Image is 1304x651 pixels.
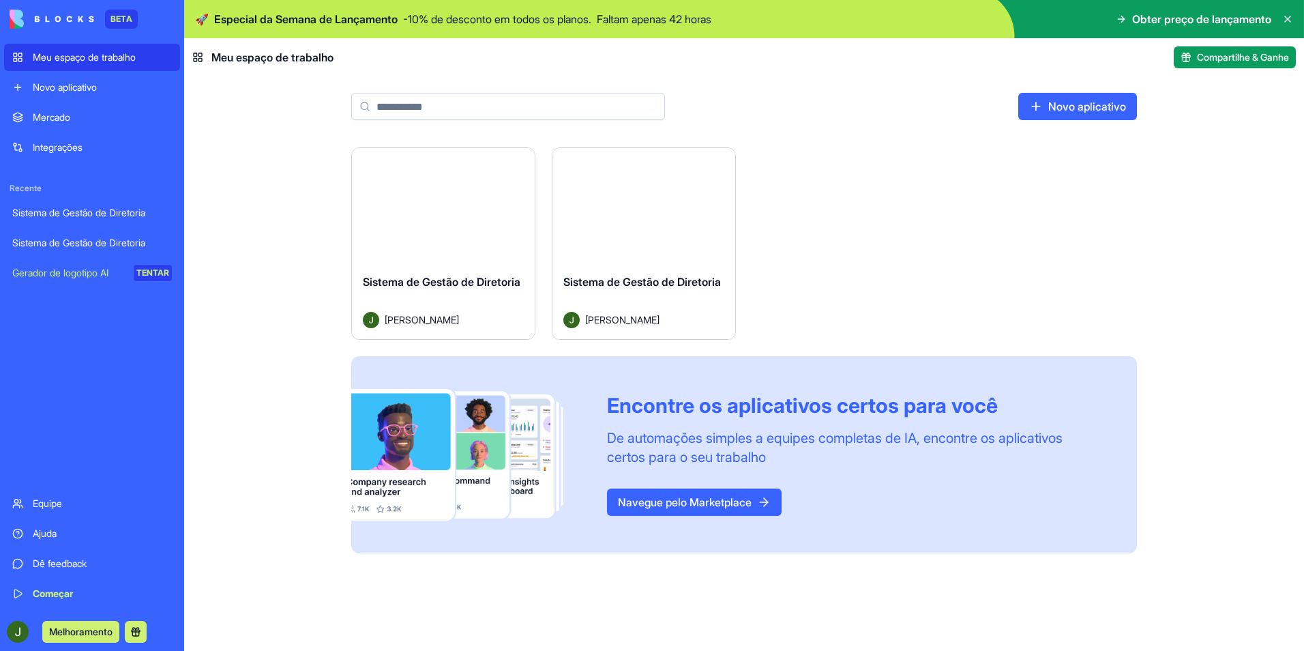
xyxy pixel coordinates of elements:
[20,319,253,346] button: Procurar ajuda
[363,312,379,328] img: Avatar
[4,520,180,547] a: Ajuda
[351,389,585,521] img: Frame_181_egmpey.png
[607,429,1104,467] div: De automações simples a equipes completas de IA, encontre os aplicativos certos para o seu trabalho
[28,196,228,210] div: Envie-nos uma mensagem
[33,141,172,154] div: Integrações
[28,280,228,294] div: Bilhetes
[27,26,44,48] img: logotipo
[4,490,180,517] a: Equipe
[12,206,172,220] div: Sistema de Gestão de Diretoria
[28,255,245,269] div: Criar um ticket
[33,527,172,540] div: Ajuda
[4,259,180,287] a: Gerador de logotipo AITENTAR
[33,81,172,94] div: Novo aplicativo
[33,460,59,469] span: Casa
[214,11,398,27] span: Especial da Semana de Lançamento
[607,393,1104,418] div: Encontre os aplicativos certos para você
[552,147,736,340] a: Sistema de Gestão de DiretoriaAvatar[PERSON_NAME]
[408,12,591,26] font: 10% de desconto em todos os planos.
[33,557,172,570] div: Dê feedback
[211,49,334,66] span: Meu espaço de trabalho
[7,621,29,643] img: ACg8ocIspyNl0f8hfb4bAaA_S6oWeVfi_hJl_GBqU1fh7dCzgWM2xw=s96-c
[186,22,213,49] img: Imagem de perfil de Shelly
[1197,50,1289,64] span: Compartilhe & Ganhe
[28,210,228,225] div: Estaremos de volta online amanhã
[597,11,711,27] p: Faltam apenas 42 horas
[105,10,138,29] div: BETA
[20,351,253,377] div: Perguntas Freqüentes
[4,134,180,161] a: Integrações
[33,587,172,601] div: Começar
[563,275,721,289] span: Sistema de Gestão de Diretoria
[585,313,660,327] span: [PERSON_NAME]
[4,199,180,227] a: Sistema de Gestão de Diretoria
[403,11,591,27] p: -
[42,624,119,638] a: Melhoramento
[363,275,520,289] span: Sistema de Gestão de Diretoria
[1132,11,1271,27] span: Obter preço de lançamento
[563,312,580,328] img: Avatar
[4,550,180,577] a: Dê feedback
[12,266,124,280] div: Gerador de logotipo AI
[134,265,172,281] div: TENTAR
[33,497,172,510] div: Equipe
[1048,98,1126,115] font: Novo aplicativo
[4,183,180,194] span: Recente
[27,97,246,120] p: [PERSON_NAME] 👋
[109,460,163,469] span: Mensagens
[385,313,459,327] span: [PERSON_NAME]
[12,236,172,250] div: Sistema de Gestão de Diretoria
[42,621,119,643] button: Melhoramento
[351,147,535,340] a: Sistema de Gestão de DiretoriaAvatar[PERSON_NAME]
[213,460,241,469] span: Ajuda
[618,494,752,510] font: Navegue pelo Marketplace
[14,184,259,236] div: Envie-nos uma mensagemEstaremos de volta online amanhã
[195,11,209,27] span: 🚀
[20,274,253,300] div: Bilhetes
[4,580,180,607] a: Começar
[28,325,108,340] span: Procurar ajuda
[4,229,180,257] a: Sistema de Gestão de Diretoria
[10,10,138,29] a: BETA
[160,22,187,49] img: Imagem de perfil para Michal
[27,120,246,167] p: Como podemos ajudar?
[10,10,94,29] img: logotipo
[4,74,180,101] a: Novo aplicativo
[182,426,273,480] button: Ajuda
[33,50,172,64] div: Meu espaço de trabalho
[28,357,228,371] div: Perguntas Freqüentes
[91,426,181,480] button: Mensagens
[607,489,782,516] a: Navegue pelo Marketplace
[4,44,180,71] a: Meu espaço de trabalho
[33,111,172,124] div: Mercado
[1018,93,1137,120] a: Novo aplicativo
[1174,46,1296,68] button: Compartilhe & Ganhe
[235,22,259,46] div: Fechar
[4,104,180,131] a: Mercado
